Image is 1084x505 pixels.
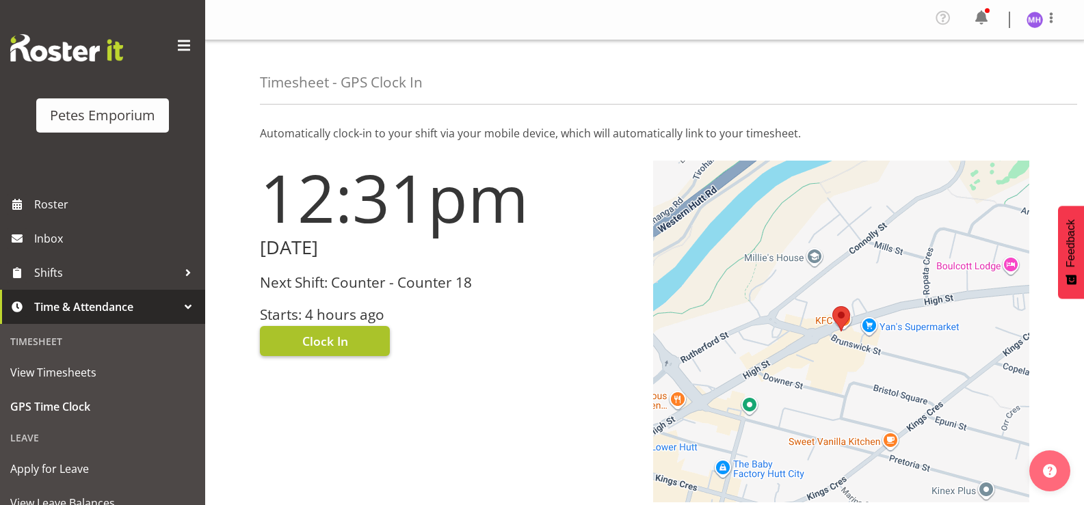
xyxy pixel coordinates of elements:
[50,105,155,126] div: Petes Emporium
[10,362,195,383] span: View Timesheets
[260,74,423,90] h4: Timesheet - GPS Clock In
[260,125,1029,141] p: Automatically clock-in to your shift via your mobile device, which will automatically link to you...
[1058,206,1084,299] button: Feedback - Show survey
[3,355,202,390] a: View Timesheets
[10,396,195,417] span: GPS Time Clock
[1043,464,1057,478] img: help-xxl-2.png
[10,34,123,62] img: Rosterit website logo
[10,459,195,479] span: Apply for Leave
[260,307,637,323] h3: Starts: 4 hours ago
[34,228,198,249] span: Inbox
[1065,219,1077,267] span: Feedback
[3,452,202,486] a: Apply for Leave
[260,275,637,290] h3: Next Shift: Counter - Counter 18
[260,237,637,258] h2: [DATE]
[34,262,178,283] span: Shifts
[3,390,202,424] a: GPS Time Clock
[302,332,348,350] span: Clock In
[260,326,390,356] button: Clock In
[34,194,198,215] span: Roster
[260,161,637,234] h1: 12:31pm
[1027,12,1043,28] img: mackenzie-halford4471.jpg
[34,297,178,317] span: Time & Attendance
[3,327,202,355] div: Timesheet
[3,424,202,452] div: Leave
